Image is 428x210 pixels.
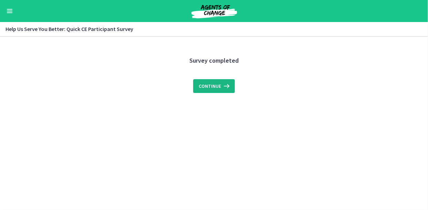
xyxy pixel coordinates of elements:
[199,82,221,90] span: Continue
[6,25,414,33] h3: Help Us Serve You Better: Quick CE Participant Survey
[173,3,255,19] img: Agents of Change
[99,56,329,65] h3: Survey completed
[193,79,235,93] button: Continue
[6,7,14,15] button: Enable menu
